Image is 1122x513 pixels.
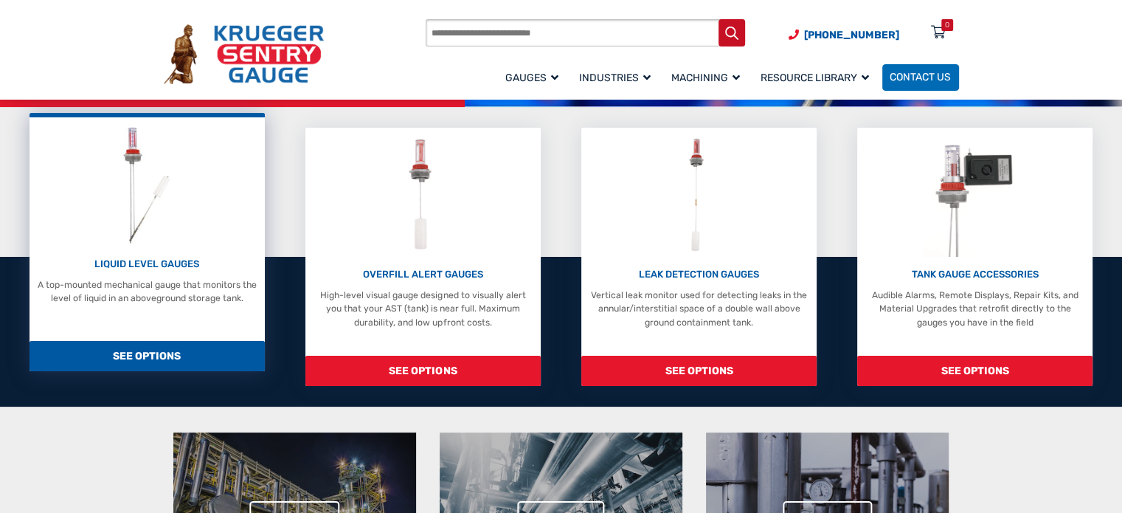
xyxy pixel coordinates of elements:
[804,29,899,41] span: [PHONE_NUMBER]
[572,62,664,92] a: Industries
[753,62,882,92] a: Resource Library
[505,72,558,84] span: Gauges
[305,356,541,386] span: SEE OPTIONS
[311,267,534,282] p: OVERFILL ALERT GAUGES
[35,278,258,306] p: A top-mounted mechanical gauge that monitors the level of liquid in an aboveground storage tank.
[890,72,951,84] span: Contact Us
[864,289,1087,329] p: Audible Alarms, Remote Displays, Repair Kits, and Material Upgrades that retrofit directly to the...
[305,128,541,386] a: Overfill Alert Gauges OVERFILL ALERT GAUGES High-level visual gauge designed to visually alert yo...
[882,64,959,91] a: Contact Us
[30,113,265,371] a: Liquid Level Gauges LIQUID LEVEL GAUGES A top-mounted mechanical gauge that monitors the level of...
[588,289,811,329] p: Vertical leak monitor used for detecting leaks in the annular/interstitial space of a double wall...
[30,341,265,371] span: SEE OPTIONS
[864,267,1087,282] p: TANK GAUGE ACCESSORIES
[579,72,651,84] span: Industries
[923,134,1027,256] img: Tank Gauge Accessories
[311,289,534,329] p: High-level visual gauge designed to visually alert you that your AST (tank) is near full. Maximum...
[395,134,451,256] img: Overfill Alert Gauges
[581,356,817,386] span: SEE OPTIONS
[789,27,899,43] a: Phone Number (920) 434-8860
[113,123,181,246] img: Liquid Level Gauges
[581,128,817,386] a: Leak Detection Gauges LEAK DETECTION GAUGES Vertical leak monitor used for detecting leaks in the...
[498,62,572,92] a: Gauges
[588,267,811,282] p: LEAK DETECTION GAUGES
[164,24,324,83] img: Krueger Sentry Gauge
[673,134,724,256] img: Leak Detection Gauges
[761,72,869,84] span: Resource Library
[857,356,1092,386] span: SEE OPTIONS
[664,62,753,92] a: Machining
[35,257,258,272] p: LIQUID LEVEL GAUGES
[857,128,1092,386] a: Tank Gauge Accessories TANK GAUGE ACCESSORIES Audible Alarms, Remote Displays, Repair Kits, and M...
[671,72,740,84] span: Machining
[945,19,949,31] div: 0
